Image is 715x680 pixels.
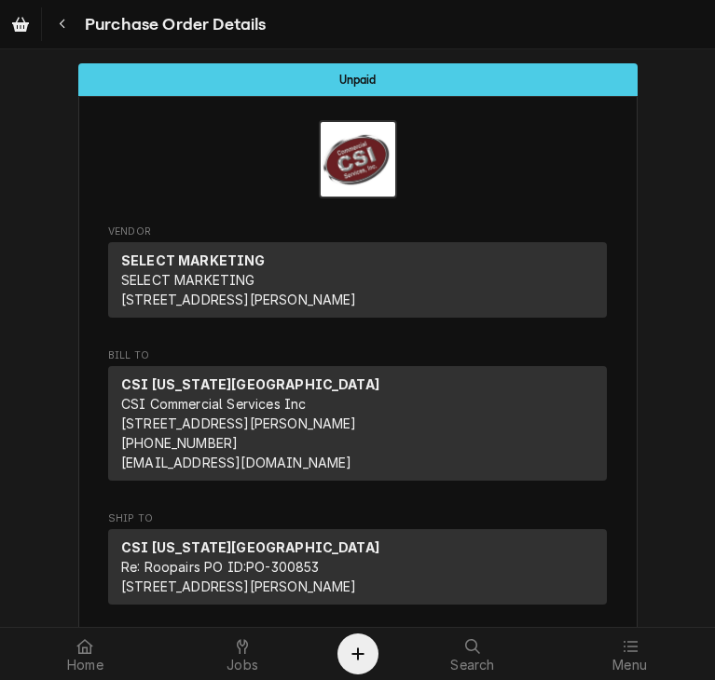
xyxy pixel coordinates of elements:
[121,252,266,268] strong: SELECT MARKETING
[612,658,647,673] span: Menu
[108,366,607,488] div: Bill To
[108,348,607,363] span: Bill To
[67,658,103,673] span: Home
[108,529,607,612] div: Ship To
[46,7,79,41] button: Navigate back
[227,658,258,673] span: Jobs
[339,74,377,86] span: Unpaid
[165,632,321,676] a: Jobs
[108,529,607,605] div: Ship To
[121,455,351,470] a: [EMAIL_ADDRESS][DOMAIN_NAME]
[79,12,267,37] span: Purchase Order Details
[78,63,638,96] div: Status
[121,559,320,575] span: Re: Roopairs PO ID: PO-300853
[108,348,607,489] div: Purchase Order Bill To
[121,578,357,594] span: [STREET_ADDRESS][PERSON_NAME]
[450,658,494,673] span: Search
[108,511,607,526] span: Ship To
[108,242,607,325] div: Vendor
[108,224,607,239] span: Vendor
[337,633,378,674] button: Create Object
[7,632,163,676] a: Home
[108,511,607,613] div: Purchase Order Ship To
[108,224,607,326] div: Purchase Order Vendor
[319,120,397,198] img: Logo
[121,376,379,392] strong: CSI [US_STATE][GEOGRAPHIC_DATA]
[121,396,357,431] span: CSI Commercial Services Inc [STREET_ADDRESS][PERSON_NAME]
[108,242,607,318] div: Vendor
[121,272,357,307] span: SELECT MARKETING [STREET_ADDRESS][PERSON_NAME]
[108,366,607,481] div: Bill To
[552,632,708,676] a: Menu
[121,435,238,451] a: [PHONE_NUMBER]
[121,539,379,555] strong: CSI [US_STATE][GEOGRAPHIC_DATA]
[395,632,551,676] a: Search
[4,7,37,41] a: Go to Purchase Orders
